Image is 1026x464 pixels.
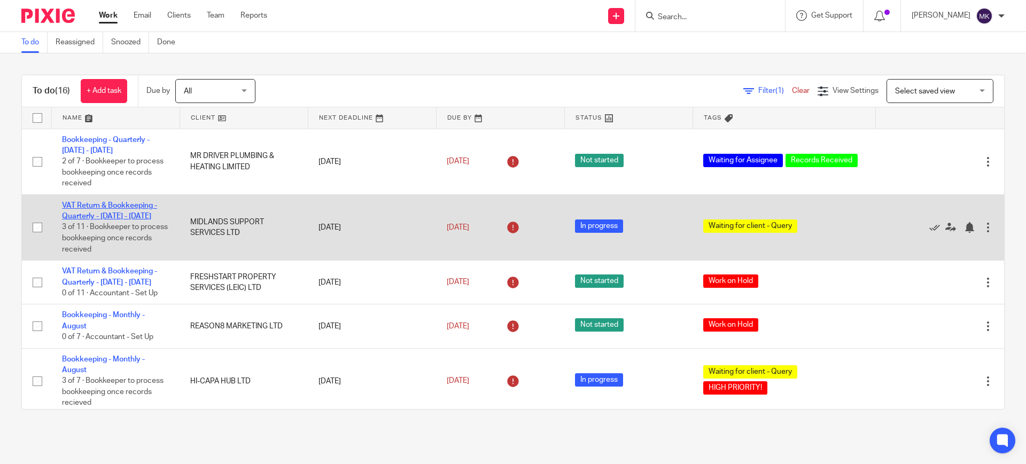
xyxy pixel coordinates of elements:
span: HIGH PRIORITY! [703,381,767,395]
a: Work [99,10,118,21]
td: [DATE] [308,348,436,414]
a: Bookkeeping - Monthly - August [62,356,145,374]
span: 3 of 11 · Bookkeeper to process bookkeeping once records received [62,224,168,253]
span: 3 of 7 · Bookkeeper to process bookkeeping once records recieved [62,378,164,407]
span: Tags [704,115,722,121]
span: Not started [575,318,624,332]
a: VAT Return & Bookkeeping - Quarterly - [DATE] - [DATE] [62,202,157,220]
input: Search [657,13,753,22]
span: Waiting for client - Query [703,365,797,379]
td: HI-CAPA HUB LTD [180,348,308,414]
a: Clear [792,87,810,95]
td: REASON8 MARKETING LTD [180,304,308,348]
span: 2 of 7 · Bookkeeper to process bookkeeping once records received [62,158,164,187]
span: Work on Hold [703,318,758,332]
span: [DATE] [447,279,469,286]
span: [DATE] [447,323,469,330]
a: Reassigned [56,32,103,53]
p: [PERSON_NAME] [912,10,970,21]
td: MIDLANDS SUPPORT SERVICES LTD [180,194,308,260]
span: [DATE] [447,224,469,231]
span: 0 of 7 · Accountant - Set Up [62,333,153,341]
h1: To do [33,85,70,97]
span: Not started [575,274,624,288]
span: Select saved view [895,88,955,95]
span: [DATE] [447,158,469,165]
span: In progress [575,219,623,233]
td: [DATE] [308,261,436,304]
span: Waiting for Assignee [703,154,783,167]
a: Team [207,10,224,21]
td: [DATE] [308,304,436,348]
span: (16) [55,86,70,95]
span: In progress [575,373,623,387]
span: Waiting for client - Query [703,219,797,233]
a: + Add task [81,79,127,103]
td: FRESHSTART PROPERTY SERVICES (LEIC) LTD [180,261,308,304]
a: VAT Return & Bookkeeping - Quarterly - [DATE] - [DATE] [62,268,157,286]
a: Reports [240,10,267,21]
img: svg%3E [976,7,993,25]
span: 0 of 11 · Accountant - Set Up [62,289,158,297]
img: Pixie [21,9,75,23]
a: Snoozed [111,32,149,53]
a: To do [21,32,48,53]
td: [DATE] [308,129,436,194]
a: Bookkeeping - Quarterly - [DATE] - [DATE] [62,136,150,154]
a: Mark as done [929,222,945,233]
p: Due by [146,85,170,96]
a: Email [134,10,151,21]
td: MR DRIVER PLUMBING & HEATING LIMITED [180,129,308,194]
span: Not started [575,154,624,167]
span: Work on Hold [703,274,758,288]
span: View Settings [833,87,879,95]
td: [DATE] [308,194,436,260]
span: Get Support [811,12,852,19]
a: Done [157,32,183,53]
a: Bookkeeping - Monthly - August [62,311,145,329]
span: (1) [775,87,784,95]
span: Records Received [786,154,858,167]
span: Filter [758,87,792,95]
span: All [184,88,192,95]
a: Clients [167,10,191,21]
span: [DATE] [447,378,469,385]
